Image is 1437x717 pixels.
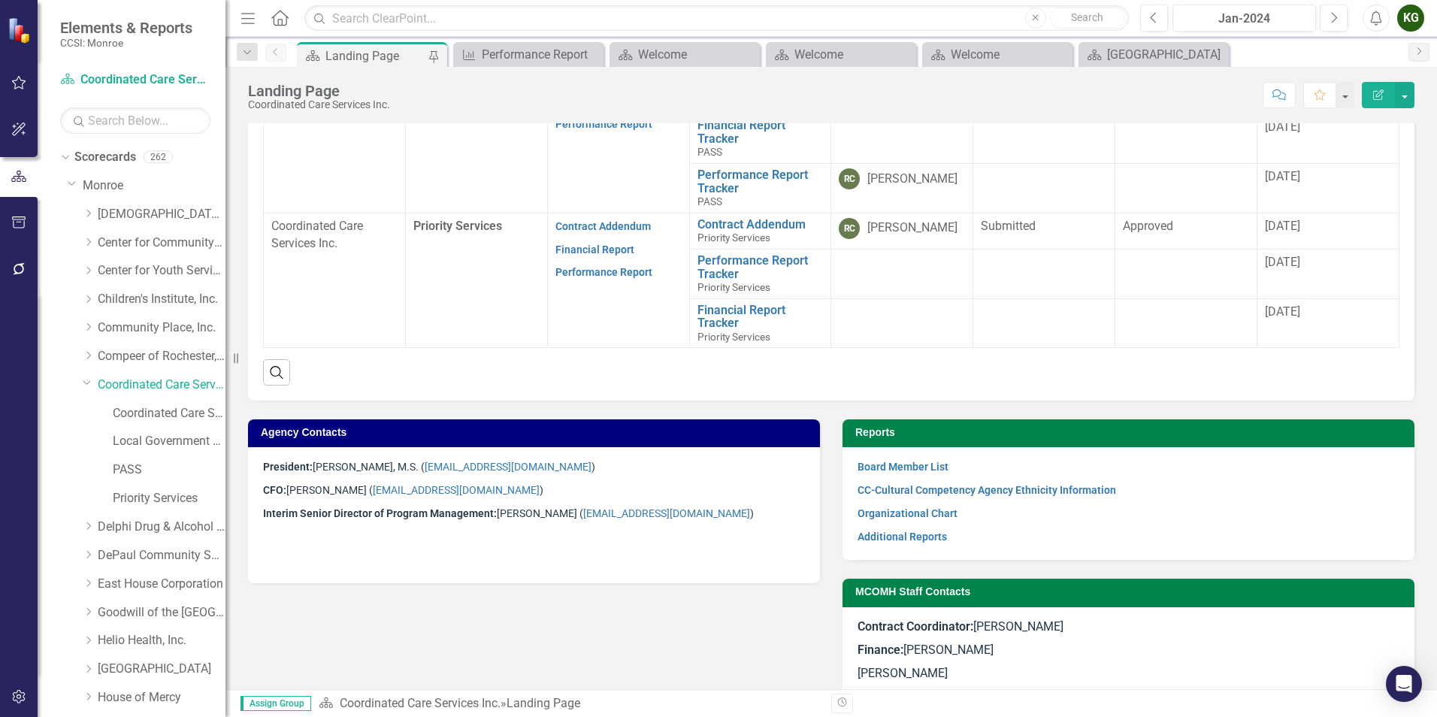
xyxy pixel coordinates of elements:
a: [DEMOGRAPHIC_DATA] Charities Family & Community Services [98,206,225,223]
td: Double-Click to Edit [973,163,1115,213]
a: Board Member List [858,461,948,473]
input: Search Below... [60,107,210,134]
span: [DATE] [1265,304,1300,319]
td: Double-Click to Edit Right Click for Context Menu [689,213,831,249]
span: Priority Services [413,219,502,233]
img: ClearPoint Strategy [8,17,34,44]
a: Contract Addendum [697,218,824,231]
strong: Contract Coordinator: [858,619,973,634]
h3: Reports [855,427,1407,438]
small: CCSI: Monroe [60,37,192,49]
span: Submitted [981,219,1036,233]
td: Double-Click to Edit [973,298,1115,348]
a: [EMAIL_ADDRESS][DOMAIN_NAME] [583,507,750,519]
p: [PERSON_NAME] [858,639,1399,662]
span: ) [540,484,543,496]
span: [PERSON_NAME] [858,619,1063,634]
div: Performance Report [482,45,600,64]
a: Priority Services [113,490,225,507]
a: East House Corporation [98,576,225,593]
a: Financial Report [555,244,634,256]
td: Double-Click to Edit [831,298,973,348]
td: Double-Click to Edit [1257,213,1399,249]
td: Double-Click to Edit [1115,163,1257,213]
button: KG [1397,5,1424,32]
span: [DATE] [1265,120,1300,134]
a: [GEOGRAPHIC_DATA] [1082,45,1225,64]
a: Local Government Unit (LGU) [113,433,225,450]
a: Goodwill of the [GEOGRAPHIC_DATA] [98,604,225,622]
span: [DATE] [1265,219,1300,233]
td: Double-Click to Edit [1115,298,1257,348]
a: Welcome [770,45,912,64]
a: Performance Report [555,118,652,130]
div: Welcome [638,45,756,64]
td: Double-Click to Edit [1115,114,1257,164]
td: Double-Click to Edit [1257,249,1399,298]
h3: MCOMH Staff Contacts [855,586,1407,597]
a: Contract Addendum [555,220,651,232]
span: PASS [697,195,722,207]
a: Welcome [926,45,1069,64]
a: Performance Report [555,266,652,278]
a: Compeer of Rochester, Inc. [98,348,225,365]
div: [GEOGRAPHIC_DATA] [1107,45,1225,64]
span: [PERSON_NAME], M.S. ( ) [263,461,595,473]
a: [GEOGRAPHIC_DATA] [98,661,225,678]
button: Jan-2024 [1172,5,1316,32]
a: [EMAIL_ADDRESS][DOMAIN_NAME] [425,461,591,473]
a: Center for Youth Services, Inc. [98,262,225,280]
a: Performance Report [457,45,600,64]
a: Additional Reports [858,531,947,543]
div: Welcome [951,45,1069,64]
td: Double-Click to Edit Right Click for Context Menu [689,114,831,164]
span: Priority Services [697,281,770,293]
td: Double-Click to Edit [264,213,406,348]
span: Priority Services [697,231,770,244]
p: Coordinated Care Services Inc. [271,218,398,253]
td: Double-Click to Edit Right Click for Context Menu [689,298,831,348]
a: Organizational Chart [858,507,957,519]
strong: Finance: [858,643,903,657]
div: RC [839,168,860,189]
td: Double-Click to Edit [264,41,406,213]
a: Community Place, Inc. [98,319,225,337]
div: RC [839,218,860,239]
td: Double-Click to Edit [547,41,689,213]
td: Double-Click to Edit [1257,163,1399,213]
a: Financial Report Tracker [697,119,824,145]
div: Jan-2024 [1178,10,1311,28]
div: [PERSON_NAME] [867,219,957,237]
td: Double-Click to Edit [1257,114,1399,164]
button: Search [1050,8,1125,29]
a: Center for Community Alternatives [98,234,225,252]
td: Double-Click to Edit [831,114,973,164]
a: Scorecards [74,149,136,166]
span: Priority Services [697,331,770,343]
strong: President: [263,461,313,473]
td: Double-Click to Edit [831,213,973,249]
div: Coordinated Care Services Inc. [248,99,390,110]
div: Landing Page [325,47,425,65]
div: [PERSON_NAME] [867,171,957,188]
a: Helio Health, Inc. [98,632,225,649]
p: [PERSON_NAME] [858,662,1399,685]
td: Double-Click to Edit [973,114,1115,164]
a: Welcome [613,45,756,64]
span: Elements & Reports [60,19,192,37]
a: Coordinated Care Services Inc. [98,377,225,394]
a: House of Mercy [98,689,225,706]
td: Double-Click to Edit [1257,298,1399,348]
div: Landing Page [248,83,390,99]
div: Welcome [794,45,912,64]
a: PASS [113,461,225,479]
span: Assign Group [241,696,311,711]
td: Double-Click to Edit Right Click for Context Menu [689,249,831,298]
strong: CFO: [263,484,286,496]
a: Coordinated Care Services Inc. [340,696,501,710]
div: 262 [144,151,173,164]
a: Performance Report Tracker [697,254,824,280]
input: Search ClearPoint... [304,5,1129,32]
td: Double-Click to Edit [547,213,689,348]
